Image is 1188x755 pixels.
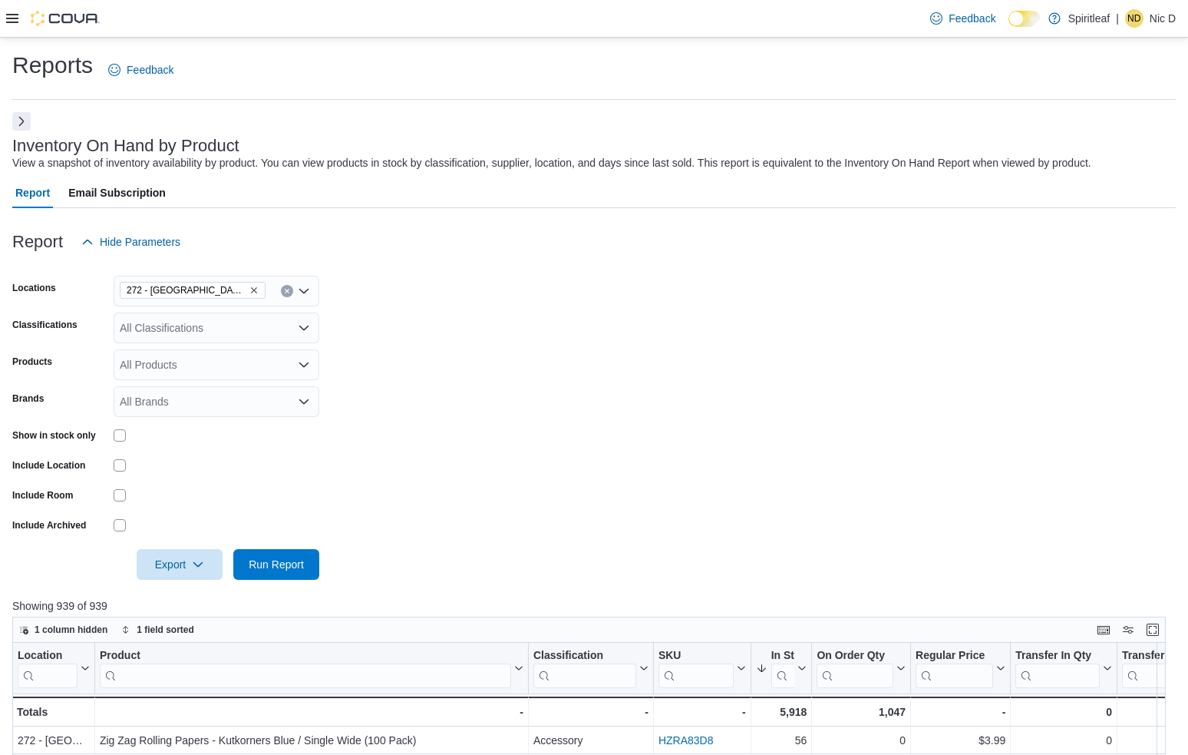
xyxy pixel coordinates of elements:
[100,649,511,688] div: Product
[12,155,1091,171] div: View a snapshot of inventory availability by product. You can view products in stock by classific...
[100,731,523,750] div: Zig Zag Rolling Papers - Kutkorners Blue / Single Wide (100 Pack)
[1015,703,1112,721] div: 0
[12,429,96,442] label: Show in stock only
[1015,731,1112,750] div: 0
[249,286,259,295] button: Remove 272 - Salisbury (Sherwood Park) from selection in this group
[298,359,310,371] button: Open list of options
[916,649,993,664] div: Regular Price
[137,624,194,636] span: 1 field sorted
[533,649,636,664] div: Classification
[18,649,90,688] button: Location
[1094,621,1113,639] button: Keyboard shortcuts
[1008,11,1041,27] input: Dark Mode
[1116,9,1119,28] p: |
[298,285,310,297] button: Open list of options
[1127,9,1140,28] span: ND
[100,649,511,664] div: Product
[1119,621,1137,639] button: Display options
[756,703,807,721] div: 5,918
[12,282,56,294] label: Locations
[100,649,523,688] button: Product
[1015,649,1112,688] button: Transfer In Qty
[146,549,213,580] span: Export
[137,549,223,580] button: Export
[1125,9,1143,28] div: Nic D
[15,177,50,208] span: Report
[12,137,239,155] h3: Inventory On Hand by Product
[658,649,746,688] button: SKU
[533,703,648,721] div: -
[12,233,63,251] h3: Report
[533,649,636,688] div: Classification
[100,703,523,721] div: -
[1015,649,1100,664] div: Transfer In Qty
[817,703,906,721] div: 1,047
[12,112,31,131] button: Next
[75,227,186,257] button: Hide Parameters
[12,50,93,81] h1: Reports
[658,649,734,664] div: SKU
[12,392,44,405] label: Brands
[1015,649,1100,688] div: Transfer In Qty
[17,703,90,721] div: Totals
[102,55,180,85] a: Feedback
[12,356,52,368] label: Products
[115,621,200,639] button: 1 field sorted
[18,731,90,750] div: 272 - [GEOGRAPHIC_DATA] ([GEOGRAPHIC_DATA])
[281,285,293,297] button: Clear input
[817,731,906,750] div: 0
[18,649,78,688] div: Location
[100,234,180,250] span: Hide Parameters
[949,11,995,26] span: Feedback
[120,282,266,299] span: 272 - Salisbury (Sherwood Park)
[533,731,648,750] div: Accessory
[916,703,1005,721] div: -
[771,649,795,688] div: In Stock Qty
[658,734,714,747] a: HZRA83D8
[1143,621,1162,639] button: Enter fullscreen
[658,649,734,688] div: SKU URL
[233,549,319,580] button: Run Report
[12,319,78,331] label: Classifications
[18,649,78,664] div: Location
[127,62,173,78] span: Feedback
[533,649,648,688] button: Classification
[817,649,906,688] button: On Order Qty
[12,489,73,502] label: Include Room
[12,459,85,472] label: Include Location
[658,703,746,721] div: -
[1150,9,1176,28] p: Nic D
[916,649,993,688] div: Regular Price
[12,519,86,531] label: Include Archived
[127,283,246,298] span: 272 - [GEOGRAPHIC_DATA] ([GEOGRAPHIC_DATA])
[12,598,1177,614] p: Showing 939 of 939
[771,649,795,664] div: In Stock Qty
[817,649,893,688] div: On Order Qty
[924,3,1002,34] a: Feedback
[298,322,310,334] button: Open list of options
[1068,9,1110,28] p: Spiritleaf
[916,649,1005,688] button: Regular Price
[298,396,310,408] button: Open list of options
[916,731,1005,750] div: $3.99
[35,624,107,636] span: 1 column hidden
[817,649,893,664] div: On Order Qty
[68,177,166,208] span: Email Subscription
[756,731,807,750] div: 56
[13,621,114,639] button: 1 column hidden
[249,557,304,572] span: Run Report
[756,649,807,688] button: In Stock Qty
[31,11,100,26] img: Cova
